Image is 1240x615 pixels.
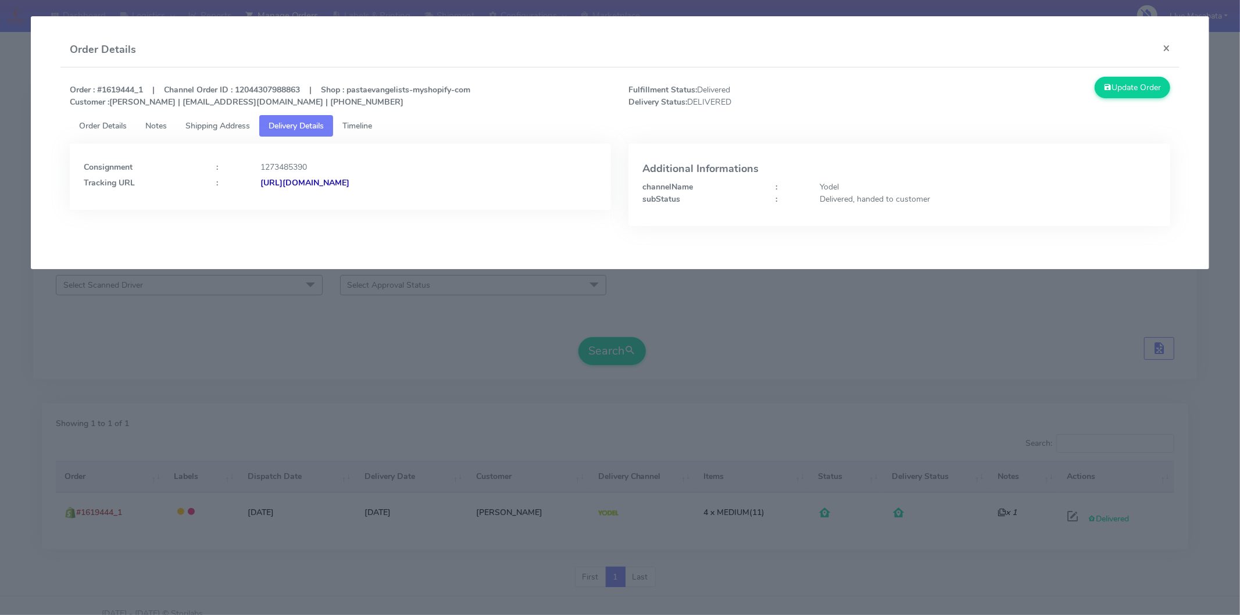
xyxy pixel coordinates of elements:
[342,120,372,131] span: Timeline
[70,42,136,58] h4: Order Details
[1153,33,1180,63] button: Close
[84,177,135,188] strong: Tracking URL
[642,181,693,192] strong: channelName
[252,161,606,173] div: 1273485390
[216,177,218,188] strong: :
[79,120,127,131] span: Order Details
[269,120,324,131] span: Delivery Details
[70,84,470,108] strong: Order : #1619444_1 | Channel Order ID : 12044307988863 | Shop : pastaevangelists-myshopify-com [P...
[628,96,687,108] strong: Delivery Status:
[1095,77,1170,98] button: Update Order
[620,84,899,108] span: Delivered DELIVERED
[185,120,250,131] span: Shipping Address
[811,193,1165,205] div: Delivered, handed to customer
[811,181,1165,193] div: Yodel
[84,162,133,173] strong: Consignment
[776,181,777,192] strong: :
[776,194,777,205] strong: :
[216,162,218,173] strong: :
[642,194,680,205] strong: subStatus
[628,84,697,95] strong: Fulfillment Status:
[70,96,109,108] strong: Customer :
[260,177,349,188] strong: [URL][DOMAIN_NAME]
[70,115,1170,137] ul: Tabs
[145,120,167,131] span: Notes
[642,163,1156,175] h4: Additional Informations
